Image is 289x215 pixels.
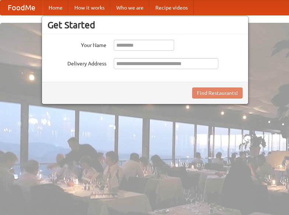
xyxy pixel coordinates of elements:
[68,0,110,15] a: How it works
[149,0,194,15] a: Recipe videos
[192,87,243,98] button: Find Restaurants!
[47,40,106,49] label: Your Name
[47,58,106,67] label: Delivery Address
[47,19,243,31] h3: Get Started
[43,0,68,15] a: Home
[110,0,149,15] a: Who we are
[0,0,43,15] a: FoodMe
